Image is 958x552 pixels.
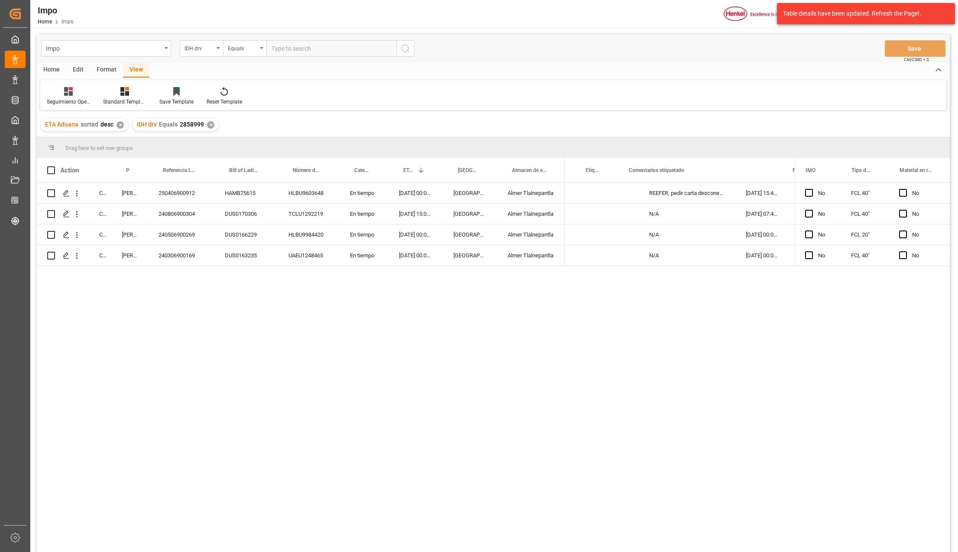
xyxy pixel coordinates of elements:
div: Impo [46,42,162,53]
div: DUS0163235 [214,245,278,266]
div: Almer Tlalnepantla [497,224,565,245]
span: Referencia Leschaco [163,167,196,173]
div: [DATE] 15:40:24 [735,183,788,203]
div: Standard Templates [103,98,146,106]
div: Press SPACE to select this row. [795,183,950,204]
button: Save [885,40,945,57]
span: [GEOGRAPHIC_DATA] - Locode [458,167,479,173]
div: [PERSON_NAME] [111,245,148,266]
div: View [123,63,149,78]
div: No [818,225,830,245]
span: Bill of Lading Number [229,167,260,173]
div: En tiempo [340,204,388,224]
span: IMO [806,167,816,173]
button: open menu [223,40,266,57]
span: Número de Contenedor [293,167,321,173]
div: Save Template [159,98,194,106]
div: Completed [89,183,111,203]
span: Ctrl/CMD + S [904,56,929,63]
div: UAEU1248465 [278,245,340,266]
div: No [912,225,939,245]
span: Equals [159,121,178,128]
div: Press SPACE to select this row. [37,224,565,245]
div: TCLU1292219 [278,204,340,224]
div: Completed [89,224,111,245]
span: Comentarios etiquetado [629,167,684,173]
div: [DATE] 00:00:00 [388,245,443,266]
div: [DATE] 07:48:19 [735,204,788,224]
div: Almer Tlalnepantla [497,204,565,224]
div: Reset Template [207,98,242,106]
button: search button [396,40,414,57]
div: Action [60,166,79,174]
div: Completed [89,245,111,266]
div: Almer Tlalnepantla [497,183,565,203]
div: No [818,204,830,224]
span: 2858999 [180,121,204,128]
div: Press SPACE to select this row. [795,224,950,245]
button: open menu [41,40,171,57]
div: 240806900304 [148,204,214,224]
span: ETA Aduana [45,121,78,128]
span: Material en resguardo Y/N [900,167,932,173]
div: Impo [38,4,74,17]
div: REEFER, pedir carta desconexión y etiquetas NOM 050 [639,183,735,203]
div: Table details have been updated. Refresh the Page!. [783,9,942,18]
div: 250406900912 [148,183,214,203]
div: [GEOGRAPHIC_DATA] [443,204,497,224]
div: Press SPACE to select this row. [795,245,950,266]
div: [PERSON_NAME] [111,204,148,224]
div: Equals [228,42,257,52]
div: Completed [89,204,111,224]
div: No [912,246,939,266]
div: No [818,246,830,266]
div: [PERSON_NAME] [111,183,148,203]
div: [GEOGRAPHIC_DATA] [443,245,497,266]
div: [DATE] 00:00:00 [388,183,443,203]
div: HLBU9984420 [278,224,340,245]
div: En tiempo [340,245,388,266]
div: HAMB75615 [214,183,278,203]
div: En tiempo [340,224,388,245]
div: Press SPACE to select this row. [37,245,565,266]
div: FCL 20" [841,224,889,245]
div: DUS0170306 [214,204,278,224]
span: Etiquetado? [586,167,600,173]
div: N/A [639,245,735,266]
div: FCL 40" [841,245,889,266]
div: No [912,183,939,203]
div: FCL 40" [841,183,889,203]
div: ✕ [117,121,124,129]
div: Edit [66,63,90,78]
div: 240306900169 [148,245,214,266]
div: [PERSON_NAME] [111,224,148,245]
div: [DATE] 00:00:00 [388,224,443,245]
div: Home [37,63,66,78]
span: Tipo de Carga (LCL/FCL) [851,167,871,173]
div: DUS0166229 [214,224,278,245]
div: No [912,204,939,224]
div: 240506900269 [148,224,214,245]
div: N/A [639,224,735,245]
div: Press SPACE to select this row. [37,204,565,224]
span: Persona responsable de seguimiento [126,167,130,173]
button: open menu [180,40,223,57]
div: No [818,183,830,203]
img: Henkel%20logo.jpg_1689854090.jpg [724,6,796,22]
div: Press SPACE to select this row. [37,183,565,204]
span: sorted [81,121,98,128]
div: N/A [639,204,735,224]
div: FCL 40" [841,204,889,224]
span: IDH drv [137,121,157,128]
div: ✕ [207,121,214,129]
input: Type to search [266,40,396,57]
div: Almer Tlalnepantla [497,245,565,266]
span: Categoría [354,167,370,173]
span: Almacen de entrega [512,167,547,173]
div: [GEOGRAPHIC_DATA] [443,183,497,203]
div: [DATE] 00:00:00 [735,245,788,266]
div: Press SPACE to select this row. [795,204,950,224]
div: [GEOGRAPHIC_DATA] [443,224,497,245]
div: En tiempo [340,183,388,203]
div: [DATE] 00:00:00 [735,224,788,245]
